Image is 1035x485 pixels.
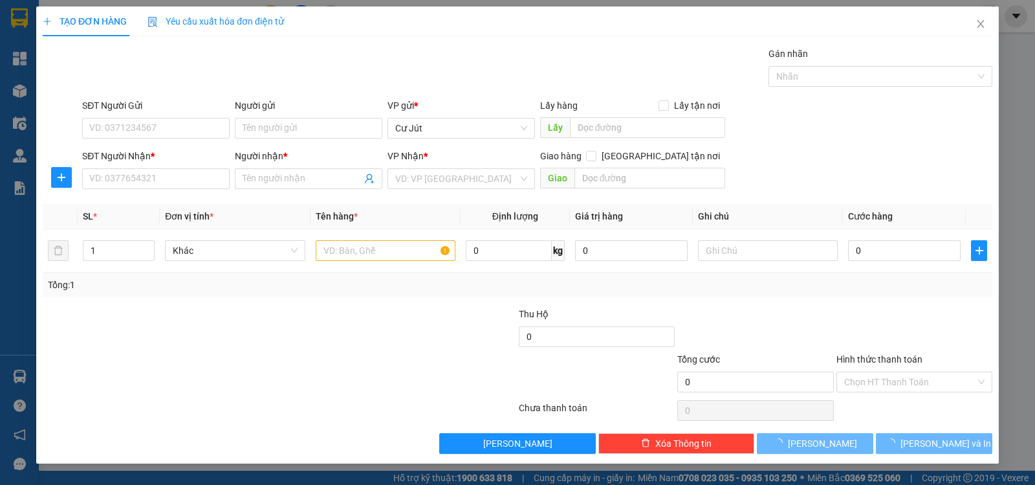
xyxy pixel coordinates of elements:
[693,204,843,229] th: Ghi chú
[900,436,991,451] span: [PERSON_NAME] và In
[439,433,595,454] button: [PERSON_NAME]
[975,19,986,29] span: close
[677,354,720,365] span: Tổng cước
[641,438,650,449] span: delete
[971,240,987,261] button: plus
[43,16,127,27] span: TẠO ĐƠN HÀNG
[575,240,688,261] input: 0
[235,149,382,163] div: Người nhận
[788,436,857,451] span: [PERSON_NAME]
[82,98,230,113] div: SĐT Người Gửi
[596,149,725,163] span: [GEOGRAPHIC_DATA] tận nơi
[173,241,297,260] span: Khác
[774,438,788,447] span: loading
[598,433,754,454] button: deleteXóa Thông tin
[387,151,424,161] span: VP Nhận
[848,211,893,221] span: Cước hàng
[570,117,726,138] input: Dọc đường
[387,98,535,113] div: VP gửi
[768,49,808,59] label: Gán nhãn
[519,309,549,319] span: Thu Hộ
[364,174,375,184] span: user-add
[147,16,284,27] span: Yêu cầu xuất hóa đơn điện tử
[82,149,230,163] div: SĐT Người Nhận
[51,167,72,188] button: plus
[540,168,574,188] span: Giao
[316,240,455,261] input: VD: Bàn, Ghế
[836,354,922,365] label: Hình thức thanh toán
[876,433,992,454] button: [PERSON_NAME] và In
[757,433,873,454] button: [PERSON_NAME]
[492,211,538,221] span: Định lượng
[575,211,623,221] span: Giá trị hàng
[540,117,570,138] span: Lấy
[540,100,578,111] span: Lấy hàng
[574,168,726,188] input: Dọc đường
[483,436,552,451] span: [PERSON_NAME]
[698,240,838,261] input: Ghi Chú
[83,211,93,221] span: SL
[963,6,999,43] button: Close
[48,240,69,261] button: delete
[552,240,565,261] span: kg
[147,17,158,27] img: icon
[655,436,712,451] span: Xóa Thông tin
[886,438,900,447] span: loading
[165,211,213,221] span: Đơn vị tính
[43,17,52,26] span: plus
[972,245,986,256] span: plus
[669,98,725,113] span: Lấy tận nơi
[52,172,71,183] span: plus
[517,401,676,423] div: Chưa thanh toán
[316,211,358,221] span: Tên hàng
[540,151,582,161] span: Giao hàng
[235,98,382,113] div: Người gửi
[48,278,400,292] div: Tổng: 1
[395,118,527,138] span: Cư Jút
